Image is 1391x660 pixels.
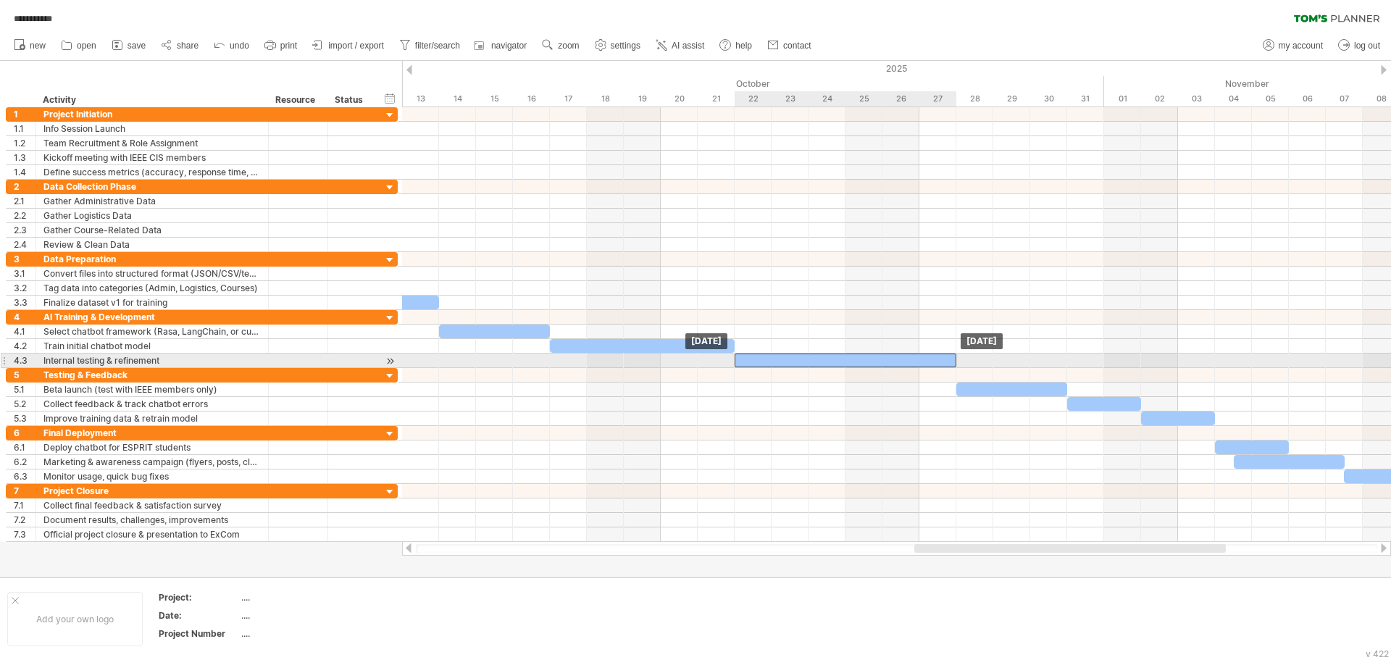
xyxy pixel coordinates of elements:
[14,165,35,179] div: 1.4
[14,527,35,541] div: 7.3
[685,333,727,349] div: [DATE]
[43,209,261,222] div: Gather Logistics Data
[43,527,261,541] div: Official project closure & presentation to ExCom
[14,238,35,251] div: 2.4
[14,354,35,367] div: 4.3
[415,41,460,51] span: filter/search
[591,36,645,55] a: settings
[491,41,527,51] span: navigator
[961,333,1003,349] div: [DATE]
[43,426,261,440] div: Final Deployment
[43,455,261,469] div: Marketing & awareness campaign (flyers, posts, class visits)
[309,36,388,55] a: import / export
[14,368,35,382] div: 5
[1279,41,1323,51] span: my account
[1326,91,1363,106] div: Friday, 7 November 2025
[275,93,319,107] div: Resource
[652,36,709,55] a: AI assist
[550,91,587,106] div: Friday, 17 October 2025
[261,36,301,55] a: print
[14,469,35,483] div: 6.3
[1141,91,1178,106] div: Sunday, 2 November 2025
[1215,91,1252,106] div: Tuesday, 4 November 2025
[328,41,384,51] span: import / export
[383,354,397,369] div: scroll to activity
[14,252,35,266] div: 3
[30,41,46,51] span: new
[402,91,439,106] div: Monday, 13 October 2025
[698,91,735,106] div: Tuesday, 21 October 2025
[43,354,261,367] div: Internal testing & refinement
[43,252,261,266] div: Data Preparation
[1178,91,1215,106] div: Monday, 3 November 2025
[1289,91,1326,106] div: Thursday, 6 November 2025
[538,36,583,55] a: zoom
[43,238,261,251] div: Review & Clean Data
[43,151,261,164] div: Kickoff meeting with IEEE CIS members
[716,36,756,55] a: help
[14,339,35,353] div: 4.2
[672,41,704,51] span: AI assist
[14,455,35,469] div: 6.2
[210,36,254,55] a: undo
[77,41,96,51] span: open
[14,484,35,498] div: 7
[43,484,261,498] div: Project Closure
[14,281,35,295] div: 3.2
[882,91,919,106] div: Sunday, 26 October 2025
[14,180,35,193] div: 2
[159,591,238,603] div: Project:
[43,122,261,135] div: Info Session Launch
[57,36,101,55] a: open
[43,368,261,382] div: Testing & Feedback
[661,91,698,106] div: Monday, 20 October 2025
[43,412,261,425] div: Improve training data & retrain model
[14,310,35,324] div: 4
[1354,41,1380,51] span: log out
[845,91,882,106] div: Saturday, 25 October 2025
[783,41,811,51] span: contact
[472,36,531,55] a: navigator
[1067,91,1104,106] div: Friday, 31 October 2025
[43,223,261,237] div: Gather Course-Related Data
[1334,36,1384,55] a: log out
[14,397,35,411] div: 5.2
[241,591,363,603] div: ....
[43,383,261,396] div: Beta launch (test with IEEE members only)
[14,267,35,280] div: 3.1
[14,209,35,222] div: 2.2
[14,325,35,338] div: 4.1
[14,498,35,512] div: 7.1
[587,91,624,106] div: Saturday, 18 October 2025
[1030,91,1067,106] div: Thursday, 30 October 2025
[14,513,35,527] div: 7.2
[43,180,261,193] div: Data Collection Phase
[177,41,199,51] span: share
[1252,91,1289,106] div: Wednesday, 5 November 2025
[230,41,249,51] span: undo
[43,296,261,309] div: Finalize dataset v1 for training
[43,281,261,295] div: Tag data into categories (Admin, Logistics, Courses)
[43,194,261,208] div: Gather Administrative Data
[809,91,845,106] div: Friday, 24 October 2025
[476,91,513,106] div: Wednesday, 15 October 2025
[43,325,261,338] div: Select chatbot framework (Rasa, LangChain, or custom)
[43,267,261,280] div: Convert files into structured format (JSON/CSV/text corpus)
[10,36,50,55] a: new
[735,41,752,51] span: help
[14,426,35,440] div: 6
[14,136,35,150] div: 1.2
[993,91,1030,106] div: Wednesday, 29 October 2025
[108,36,150,55] a: save
[335,93,367,107] div: Status
[14,151,35,164] div: 1.3
[43,513,261,527] div: Document results, challenges, improvements
[43,440,261,454] div: Deploy chatbot for ESPRIT students
[919,91,956,106] div: Monday, 27 October 2025
[43,136,261,150] div: Team Recruitment & Role Assignment
[159,627,238,640] div: Project Number
[241,609,363,622] div: ....
[43,469,261,483] div: Monitor usage, quick bug fixes
[280,41,297,51] span: print
[14,194,35,208] div: 2.1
